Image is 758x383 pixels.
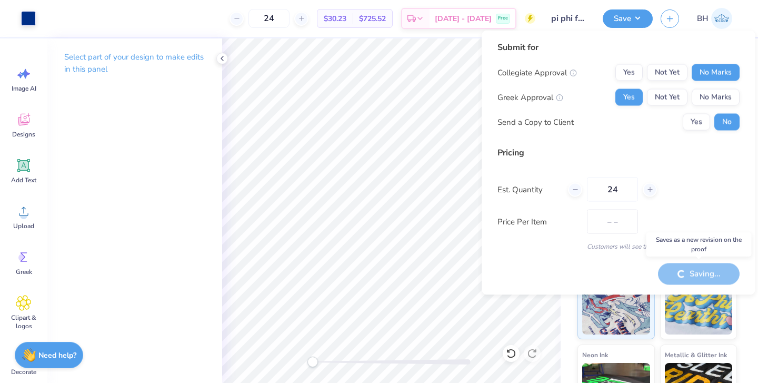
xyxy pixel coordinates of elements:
[16,268,32,276] span: Greek
[324,13,346,24] span: $30.23
[435,13,492,24] span: [DATE] - [DATE]
[359,13,386,24] span: $725.52
[665,282,733,335] img: Puff Ink
[64,51,205,75] p: Select part of your design to make edits in this panel
[615,64,643,81] button: Yes
[615,89,643,106] button: Yes
[498,15,508,22] span: Free
[12,84,36,93] span: Image AI
[307,357,318,367] div: Accessibility label
[38,350,76,360] strong: Need help?
[497,215,579,228] label: Price Per Item
[248,9,290,28] input: – –
[683,114,710,131] button: Yes
[497,242,740,251] div: Customers will see this price on HQ.
[665,349,727,360] span: Metallic & Glitter Ink
[647,64,687,81] button: Not Yet
[11,368,36,376] span: Decorate
[711,8,732,29] img: Bella Hammerle
[603,9,653,28] button: Save
[6,313,41,330] span: Clipart & logos
[582,282,650,335] img: Standard
[697,13,709,25] span: BH
[714,114,740,131] button: No
[497,41,740,54] div: Submit for
[582,349,608,360] span: Neon Ink
[647,89,687,106] button: Not Yet
[692,8,737,29] a: BH
[497,183,560,195] label: Est. Quantity
[13,222,34,230] span: Upload
[11,176,36,184] span: Add Text
[692,89,740,106] button: No Marks
[646,232,752,257] div: Saves as a new revision on the proof
[12,130,35,139] span: Designs
[497,66,577,78] div: Collegiate Approval
[497,91,563,103] div: Greek Approval
[543,8,595,29] input: Untitled Design
[692,64,740,81] button: No Marks
[497,146,740,159] div: Pricing
[587,178,638,202] input: – –
[497,116,574,128] div: Send a Copy to Client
